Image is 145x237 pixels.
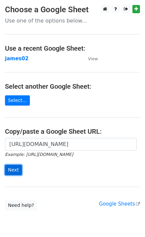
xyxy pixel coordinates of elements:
h4: Copy/paste a Google Sheet URL: [5,127,140,135]
iframe: Chat Widget [112,205,145,237]
a: View [81,56,98,62]
a: Need help? [5,200,37,211]
input: Paste your Google Sheet URL here [5,138,137,151]
a: Google Sheets [99,201,140,207]
p: Use one of the options below... [5,17,140,24]
h3: Choose a Google Sheet [5,5,140,15]
small: View [88,56,98,61]
a: james02 [5,56,29,62]
input: Next [5,165,22,175]
a: Select... [5,95,30,106]
h4: Use a recent Google Sheet: [5,44,140,52]
small: Example: [URL][DOMAIN_NAME] [5,152,73,157]
h4: Select another Google Sheet: [5,82,140,90]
